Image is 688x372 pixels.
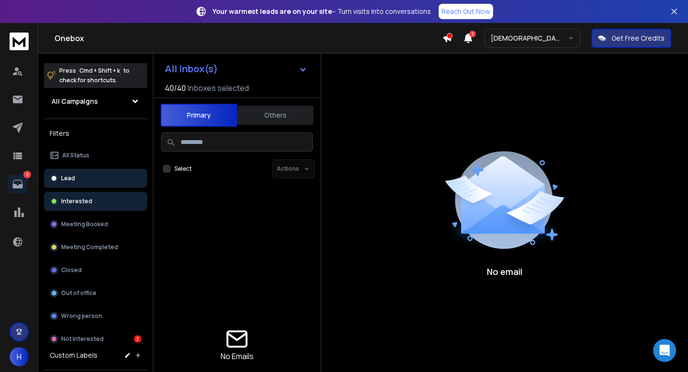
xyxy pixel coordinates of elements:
p: No Emails [221,350,254,362]
h3: Custom Labels [50,350,97,360]
button: All Status [44,146,147,165]
p: Lead [61,175,75,182]
button: Not Interested3 [44,329,147,349]
button: Lead [44,169,147,188]
button: Primary [161,104,237,127]
p: – Turn visits into conversations [213,7,431,16]
p: No email [487,265,522,278]
p: Reach Out Now [441,7,490,16]
p: Meeting Booked [61,220,108,228]
p: Interested [61,197,92,205]
button: Others [237,105,313,126]
span: 40 / 40 [165,82,186,94]
button: Out of office [44,284,147,303]
button: H [10,347,29,366]
p: 3 [23,171,31,178]
button: Meeting Booked [44,215,147,234]
a: 3 [8,175,27,194]
h1: All Inbox(s) [165,64,218,74]
p: All Status [62,152,89,159]
button: All Inbox(s) [157,59,315,78]
h3: Filters [44,127,147,140]
p: Press to check for shortcuts. [59,66,129,85]
p: Meeting Completed [61,243,118,251]
span: 1 [469,31,476,37]
div: Open Intercom Messenger [653,339,676,362]
p: Not Interested [61,335,104,343]
label: Select [174,165,192,173]
h1: All Campaigns [52,97,98,106]
h1: Onebox [54,33,442,44]
strong: Your warmest leads are on your site [213,7,332,16]
h3: Inboxes selected [188,82,249,94]
div: 3 [134,335,141,343]
img: logo [10,33,29,50]
button: Get Free Credits [591,29,671,48]
p: Out of office [61,289,97,297]
p: Wrong person [61,312,102,320]
span: Cmd + Shift + k [78,65,121,76]
button: Interested [44,192,147,211]
p: Get Free Credits [612,33,665,43]
button: All Campaigns [44,92,147,111]
button: Wrong person [44,306,147,326]
p: [DEMOGRAPHIC_DATA] <> Harsh SSA [491,33,568,43]
button: Closed [44,261,147,280]
button: Meeting Completed [44,238,147,257]
a: Reach Out Now [439,4,493,19]
p: Closed [61,266,82,274]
